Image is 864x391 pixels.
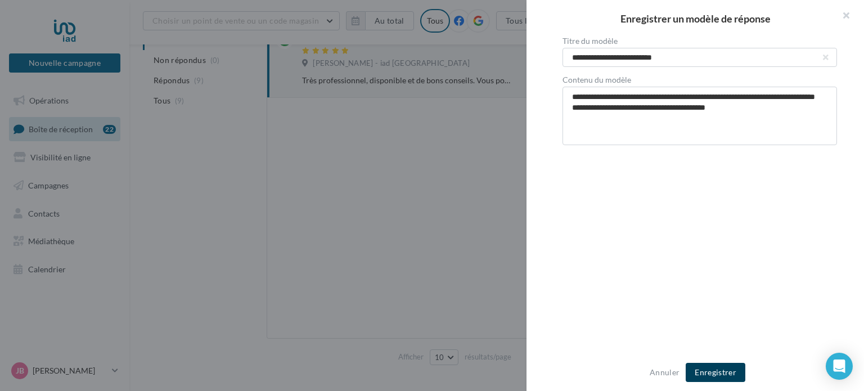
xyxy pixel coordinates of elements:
button: Enregistrer [686,363,745,382]
button: Annuler [645,366,684,379]
label: Contenu du modèle [562,76,837,84]
h2: Enregistrer un modèle de réponse [544,14,846,24]
label: Titre du modèle [562,37,837,45]
div: Open Intercom Messenger [826,353,853,380]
